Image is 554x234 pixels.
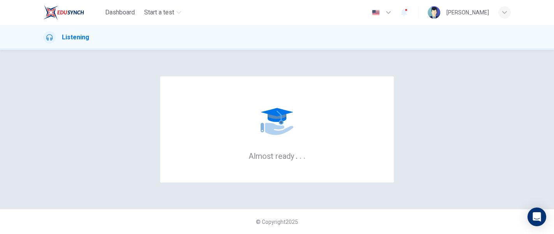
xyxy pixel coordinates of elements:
[295,149,298,162] h6: .
[62,33,89,42] h1: Listening
[144,8,174,17] span: Start a test
[303,149,306,162] h6: .
[43,5,84,20] img: EduSynch logo
[249,151,306,161] h6: Almost ready
[446,8,489,17] div: [PERSON_NAME]
[141,5,184,19] button: Start a test
[102,5,138,19] button: Dashboard
[256,219,298,225] span: © Copyright 2025
[105,8,135,17] span: Dashboard
[528,208,546,226] div: Open Intercom Messenger
[43,5,102,20] a: EduSynch logo
[428,6,440,19] img: Profile picture
[371,10,381,16] img: en
[299,149,302,162] h6: .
